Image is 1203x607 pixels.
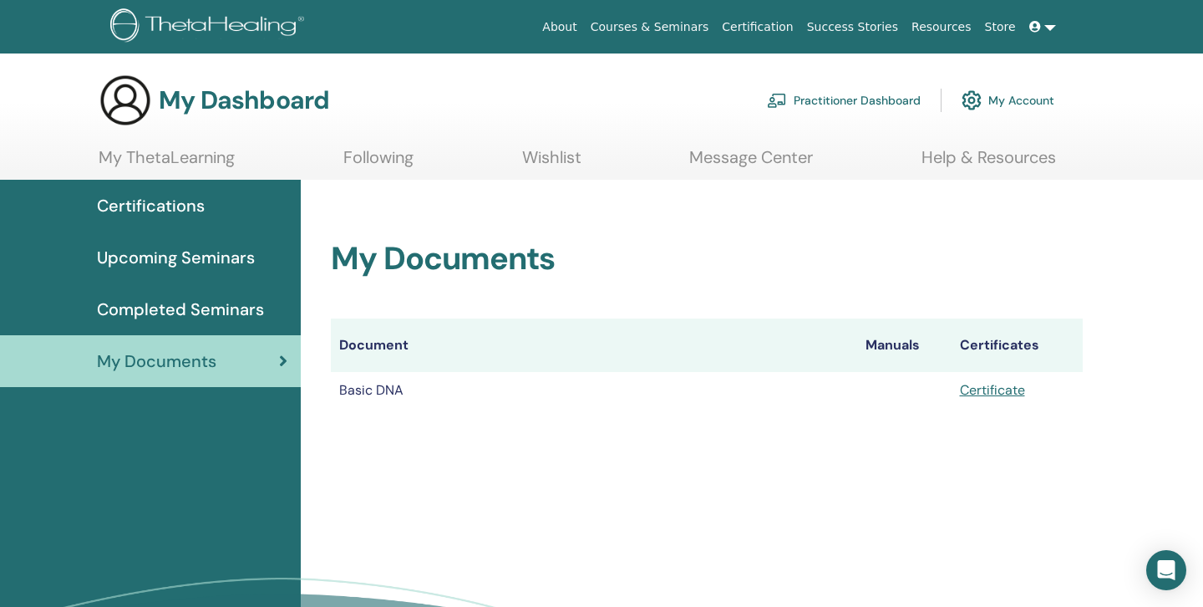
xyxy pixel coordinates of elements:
a: Practitioner Dashboard [767,82,921,119]
span: My Documents [97,349,216,374]
h3: My Dashboard [159,85,329,115]
span: Certifications [97,193,205,218]
a: Certificate [960,381,1025,399]
img: chalkboard-teacher.svg [767,93,787,108]
span: Completed Seminars [97,297,264,322]
span: Upcoming Seminars [97,245,255,270]
td: Basic DNA [331,372,857,409]
a: My ThetaLearning [99,147,235,180]
a: My Account [962,82,1054,119]
a: Wishlist [522,147,581,180]
div: Open Intercom Messenger [1146,550,1186,590]
a: Store [978,12,1023,43]
a: Following [343,147,414,180]
th: Certificates [952,319,1084,372]
a: Courses & Seminars [584,12,716,43]
a: Resources [905,12,978,43]
a: Help & Resources [921,147,1056,180]
img: logo.png [110,8,310,46]
img: cog.svg [962,86,982,115]
img: generic-user-icon.jpg [99,74,152,127]
h2: My Documents [331,240,1083,278]
a: Success Stories [800,12,905,43]
a: Certification [715,12,799,43]
th: Manuals [857,319,952,372]
a: About [536,12,583,43]
th: Document [331,319,857,372]
a: Message Center [689,147,813,180]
